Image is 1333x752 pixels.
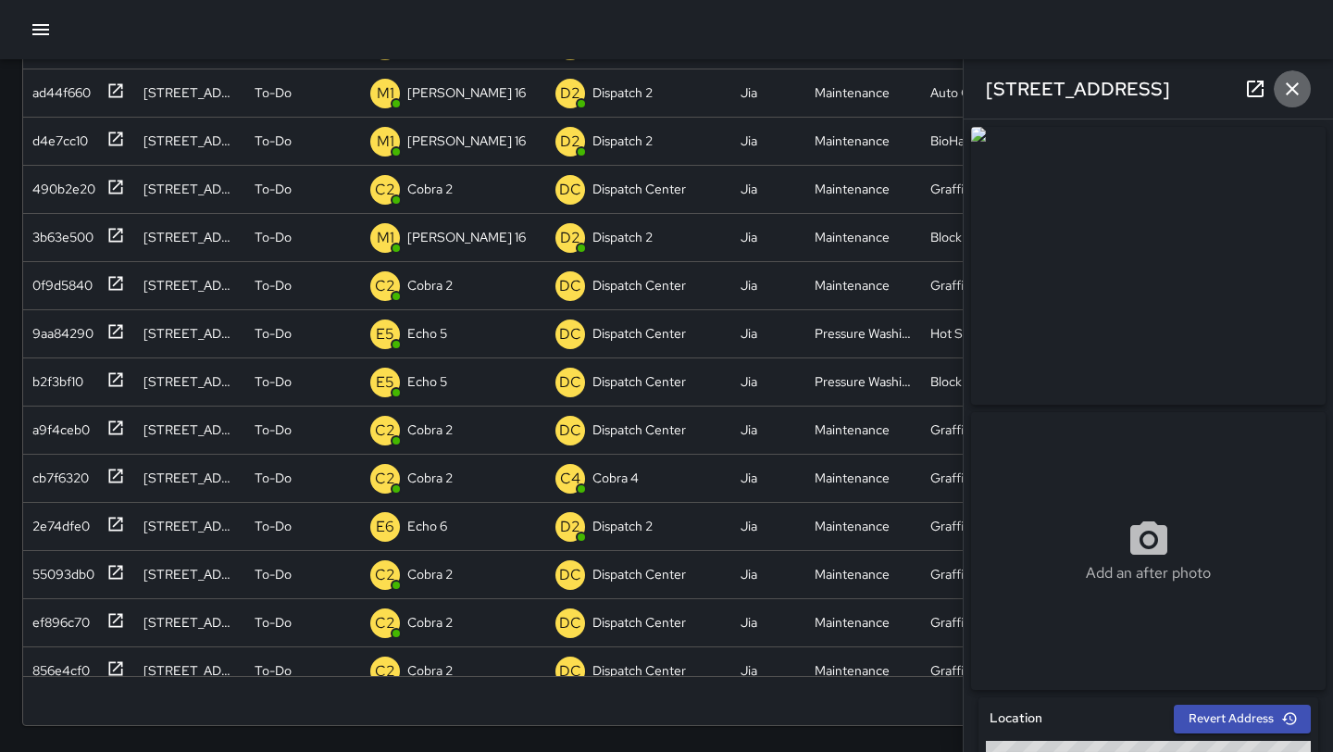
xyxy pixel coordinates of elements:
[741,372,757,391] div: Jia
[560,227,580,249] p: D2
[592,83,653,102] p: Dispatch 2
[255,180,292,198] p: To-Do
[815,661,890,680] div: Maintenance
[559,564,581,586] p: DC
[255,661,292,680] p: To-Do
[592,420,686,439] p: Dispatch Center
[815,372,912,391] div: Pressure Washing
[375,564,395,586] p: C2
[377,82,394,105] p: M1
[25,365,83,391] div: b2f3bf10
[560,82,580,105] p: D2
[407,180,453,198] p: Cobra 2
[815,420,890,439] div: Maintenance
[560,131,580,153] p: D2
[741,180,757,198] div: Jia
[741,276,757,295] div: Jia
[255,613,292,632] p: To-Do
[741,613,757,632] div: Jia
[560,516,580,538] p: D2
[143,420,236,439] div: 415 24th Street
[559,371,581,394] p: DC
[741,469,757,487] div: Jia
[25,124,88,150] div: d4e7cc10
[592,372,686,391] p: Dispatch Center
[560,468,580,490] p: C4
[592,469,639,487] p: Cobra 4
[25,413,90,439] div: a9f4ceb0
[930,228,1028,246] div: Block Face Detailed
[815,180,890,198] div: Maintenance
[143,276,236,295] div: 449 23rd Street
[255,276,292,295] p: To-Do
[592,517,653,535] p: Dispatch 2
[25,317,93,343] div: 9aa84290
[930,324,1028,343] div: Hot Spot Serviced
[143,180,236,198] div: 300 17th Street
[592,276,686,295] p: Dispatch Center
[930,661,1028,680] div: Graffiti Sticker Abated Small
[592,132,653,150] p: Dispatch 2
[25,461,89,487] div: cb7f6320
[25,606,90,632] div: ef896c70
[592,180,686,198] p: Dispatch Center
[255,83,292,102] p: To-Do
[559,420,581,442] p: DC
[930,180,1028,198] div: Graffiti Abated Large
[407,372,447,391] p: Echo 5
[377,227,394,249] p: M1
[143,613,236,632] div: 1900 Telegraph Avenue
[143,228,236,246] div: 1333 Broadway
[930,372,1028,391] div: Block Face Pressure Washed
[376,323,394,345] p: E5
[255,469,292,487] p: To-Do
[815,469,890,487] div: Maintenance
[559,612,581,634] p: DC
[143,372,236,391] div: 1200 Broadway
[407,420,453,439] p: Cobra 2
[815,83,890,102] div: Maintenance
[930,276,1028,295] div: Graffiti Sticker Abated Small
[741,132,757,150] div: Jia
[25,172,95,198] div: 490b2e20
[815,565,890,583] div: Maintenance
[930,469,1028,487] div: Graffiti Sticker Abated Small
[930,132,1028,150] div: BioHazard Removed
[143,517,236,535] div: 102 Frank H. Ogawa Plaza
[592,228,653,246] p: Dispatch 2
[255,517,292,535] p: To-Do
[815,517,890,535] div: Maintenance
[25,509,90,535] div: 2e74dfe0
[741,228,757,246] div: Jia
[559,179,581,201] p: DC
[143,132,236,150] div: 1111 Franklin Street
[930,613,1028,632] div: Graffiti Sticker Abated Small
[407,517,447,535] p: Echo 6
[143,661,236,680] div: 824 Franklin Street
[407,661,453,680] p: Cobra 2
[559,323,581,345] p: DC
[815,276,890,295] div: Maintenance
[559,275,581,297] p: DC
[255,132,292,150] p: To-Do
[592,565,686,583] p: Dispatch Center
[815,324,912,343] div: Pressure Washing
[143,565,236,583] div: 1701 Broadway
[741,565,757,583] div: Jia
[930,83,1028,102] div: Auto Glass Cleaned Up
[25,269,93,295] div: 0f9d5840
[376,371,394,394] p: E5
[143,324,236,343] div: 491 8th Street
[815,228,890,246] div: Maintenance
[592,324,686,343] p: Dispatch Center
[375,275,395,297] p: C2
[559,660,581,683] p: DC
[255,372,292,391] p: To-Do
[407,613,453,632] p: Cobra 2
[741,420,757,439] div: Jia
[25,220,93,246] div: 3b63e500
[407,565,453,583] p: Cobra 2
[255,420,292,439] p: To-Do
[815,613,890,632] div: Maintenance
[376,516,394,538] p: E6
